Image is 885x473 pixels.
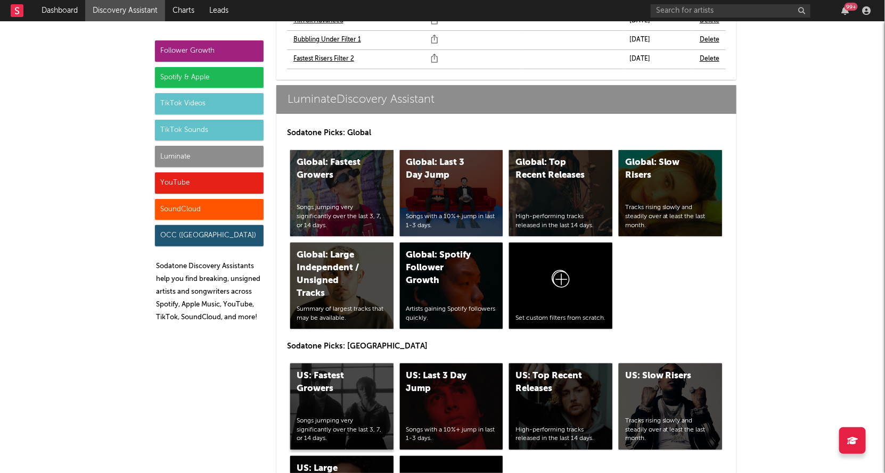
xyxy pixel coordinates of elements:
[155,93,264,114] div: TikTok Videos
[406,249,479,287] div: Global: Spotify Follower Growth
[509,363,612,450] a: US: Top Recent ReleasesHigh-performing tracks released in the last 14 days.
[619,363,722,450] a: US: Slow RisersTracks rising slowly and steadily over at least the last month.
[509,150,612,236] a: Global: Top Recent ReleasesHigh-performing tracks released in the last 14 days.
[290,363,394,450] a: US: Fastest GrowersSongs jumping very significantly over the last 3, 7, or 14 days.
[290,243,394,329] a: Global: Large Independent / Unsigned TracksSummary of largest tracks that may be available.
[297,156,369,182] div: Global: Fastest Growers
[693,30,726,49] td: Delete
[515,212,606,230] div: High-performing tracks released in the last 14 days.
[693,49,726,69] td: Delete
[155,146,264,167] div: Luminate
[155,172,264,194] div: YouTube
[515,426,606,444] div: High-performing tracks released in the last 14 days.
[406,156,479,182] div: Global: Last 3 Day Jump
[623,49,693,69] td: [DATE]
[841,6,849,15] button: 99+
[276,85,736,114] a: LuminateDiscovery Assistant
[509,243,612,329] a: Set custom filters from scratch.
[400,150,503,236] a: Global: Last 3 Day JumpSongs with a 10%+ jump in last 1-3 days.
[625,156,698,182] div: Global: Slow Risers
[155,67,264,88] div: Spotify & Apple
[515,314,606,323] div: Set custom filters from scratch.
[156,260,264,324] p: Sodatone Discovery Assistants help you find breaking, unsigned artists and songwriters across Spo...
[293,34,361,46] a: Bubbling Under Filter 1
[625,417,716,443] div: Tracks rising slowly and steadily over at least the last month.
[297,249,369,300] div: Global: Large Independent / Unsigned Tracks
[651,4,810,18] input: Search for artists
[400,363,503,450] a: US: Last 3 Day JumpSongs with a 10%+ jump in last 1-3 days.
[406,370,479,395] div: US: Last 3 Day Jump
[845,3,858,11] div: 99 +
[625,203,716,230] div: Tracks rising slowly and steadily over at least the last month.
[400,243,503,329] a: Global: Spotify Follower GrowthArtists gaining Spotify followers quickly.
[297,370,369,395] div: US: Fastest Growers
[297,417,387,443] div: Songs jumping very significantly over the last 3, 7, or 14 days.
[515,370,588,395] div: US: Top Recent Releases
[155,199,264,220] div: SoundCloud
[155,40,264,62] div: Follower Growth
[297,203,387,230] div: Songs jumping very significantly over the last 3, 7, or 14 days.
[155,225,264,246] div: OCC ([GEOGRAPHIC_DATA])
[406,426,497,444] div: Songs with a 10%+ jump in last 1-3 days.
[297,305,387,323] div: Summary of largest tracks that may be available.
[155,120,264,141] div: TikTok Sounds
[406,305,497,323] div: Artists gaining Spotify followers quickly.
[406,212,497,230] div: Songs with a 10%+ jump in last 1-3 days.
[290,150,394,236] a: Global: Fastest GrowersSongs jumping very significantly over the last 3, 7, or 14 days.
[623,30,693,49] td: [DATE]
[287,127,726,139] p: Sodatone Picks: Global
[625,370,698,383] div: US: Slow Risers
[287,340,726,353] p: Sodatone Picks: [GEOGRAPHIC_DATA]
[619,150,722,236] a: Global: Slow RisersTracks rising slowly and steadily over at least the last month.
[515,156,588,182] div: Global: Top Recent Releases
[293,53,354,65] a: Fastest Risers Filter 2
